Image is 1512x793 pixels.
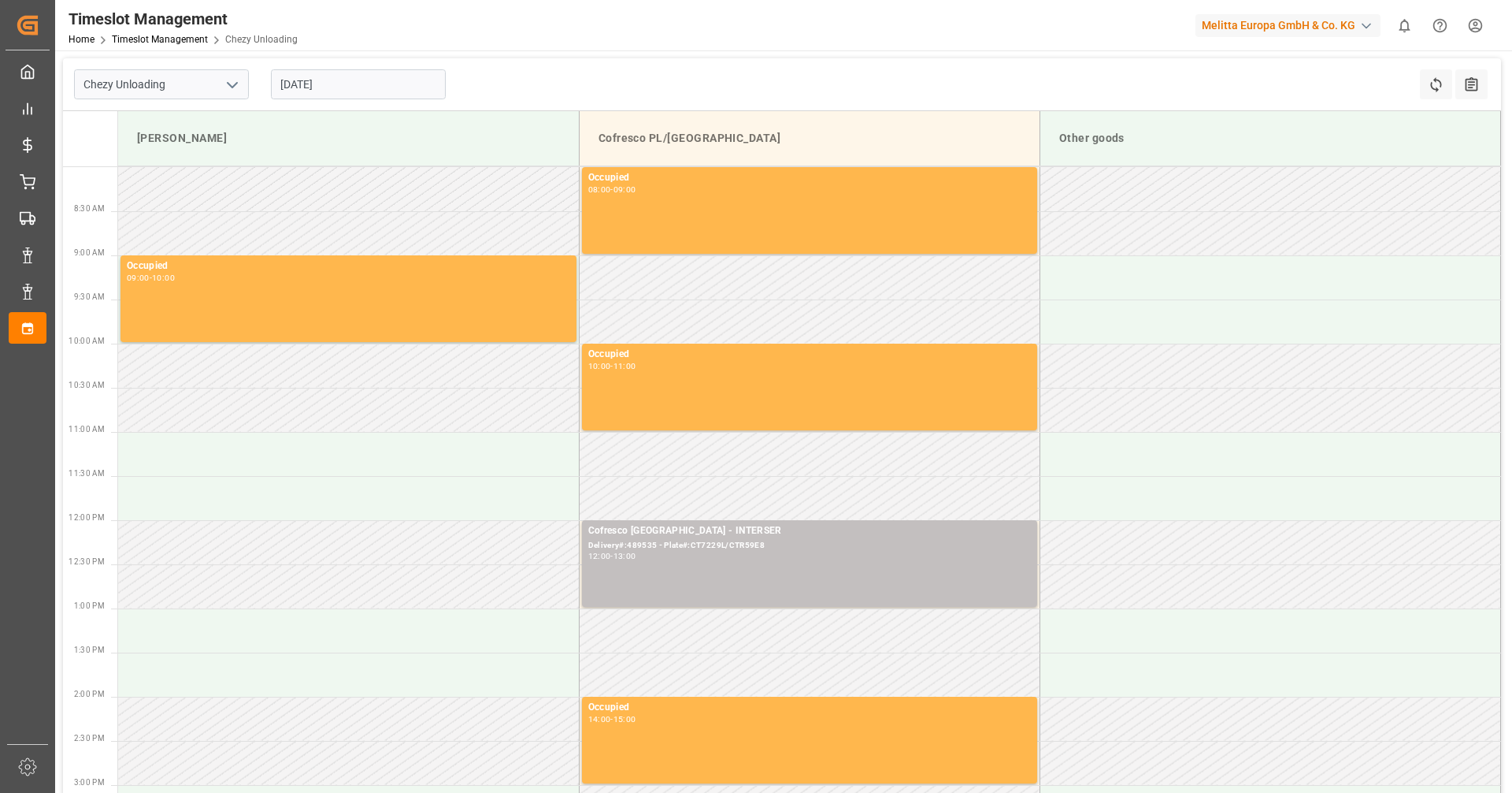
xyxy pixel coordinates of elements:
div: 10:00 [588,363,611,370]
div: - [610,716,613,723]
div: Cofresco PL/[GEOGRAPHIC_DATA] [592,124,1027,153]
span: 10:30 AM [69,381,105,389]
span: 12:30 PM [69,557,105,566]
input: DD-MM-YYYY [271,69,446,99]
span: 10:00 AM [69,337,105,345]
button: show 0 new notifications [1387,8,1422,43]
div: 11:00 [613,363,636,370]
div: Timeslot Management [69,7,298,31]
span: 1:00 PM [74,601,105,610]
button: Help Center [1422,8,1458,43]
span: 9:30 AM [74,292,105,301]
div: Occupied [127,259,570,274]
button: open menu [220,73,243,97]
div: Delivery#:489535 - Plate#:CT7229L/CTR59E8 [588,539,1031,553]
div: 14:00 [588,716,611,723]
div: 08:00 [588,186,611,193]
div: - [610,553,613,560]
span: 2:30 PM [74,734,105,743]
div: 15:00 [613,716,636,723]
div: 13:00 [613,553,636,560]
div: 12:00 [588,553,611,560]
div: 10:00 [152,274,175,281]
span: 12:00 PM [69,513,105,522]
div: - [610,363,613,370]
input: Type to search/select [74,69,249,99]
span: 11:30 AM [69,469,105,478]
span: 11:00 AM [69,425,105,434]
span: 2:00 PM [74,690,105,698]
div: - [610,186,613,193]
button: Melitta Europa GmbH & Co. KG [1195,10,1387,40]
div: Melitta Europa GmbH & Co. KG [1195,14,1380,37]
a: Timeslot Management [112,34,208,45]
div: 09:00 [127,274,150,281]
div: - [150,274,152,281]
a: Home [69,34,94,45]
span: 1:30 PM [74,646,105,654]
div: Occupied [588,170,1031,186]
div: 09:00 [613,186,636,193]
div: [PERSON_NAME] [131,124,566,153]
div: Occupied [588,700,1031,716]
div: Cofresco [GEOGRAPHIC_DATA] - INTERSER [588,523,1031,539]
span: 9:00 AM [74,248,105,257]
div: Occupied [588,347,1031,363]
span: 8:30 AM [74,204,105,213]
span: 3:00 PM [74,778,105,787]
div: Other goods [1053,124,1488,153]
